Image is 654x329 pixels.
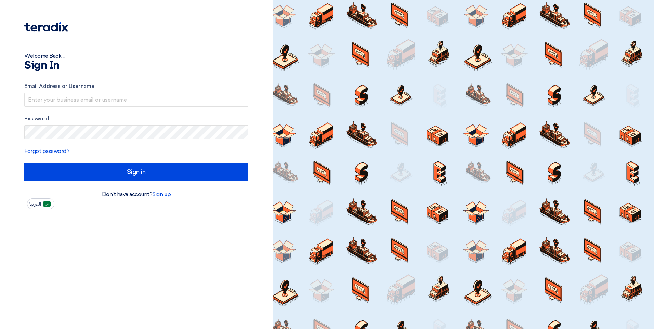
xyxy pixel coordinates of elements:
label: Password [24,115,248,123]
span: العربية [29,202,41,207]
a: Forgot password? [24,148,69,154]
img: Teradix logo [24,22,68,32]
div: Don't have account? [24,190,248,198]
input: Sign in [24,163,248,181]
input: Enter your business email or username [24,93,248,107]
div: Welcome Back ... [24,52,248,60]
img: ar-AR.png [43,201,51,207]
button: العربية [27,198,54,209]
h1: Sign In [24,60,248,71]
a: Sign up [152,191,171,197]
label: Email Address or Username [24,82,248,90]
